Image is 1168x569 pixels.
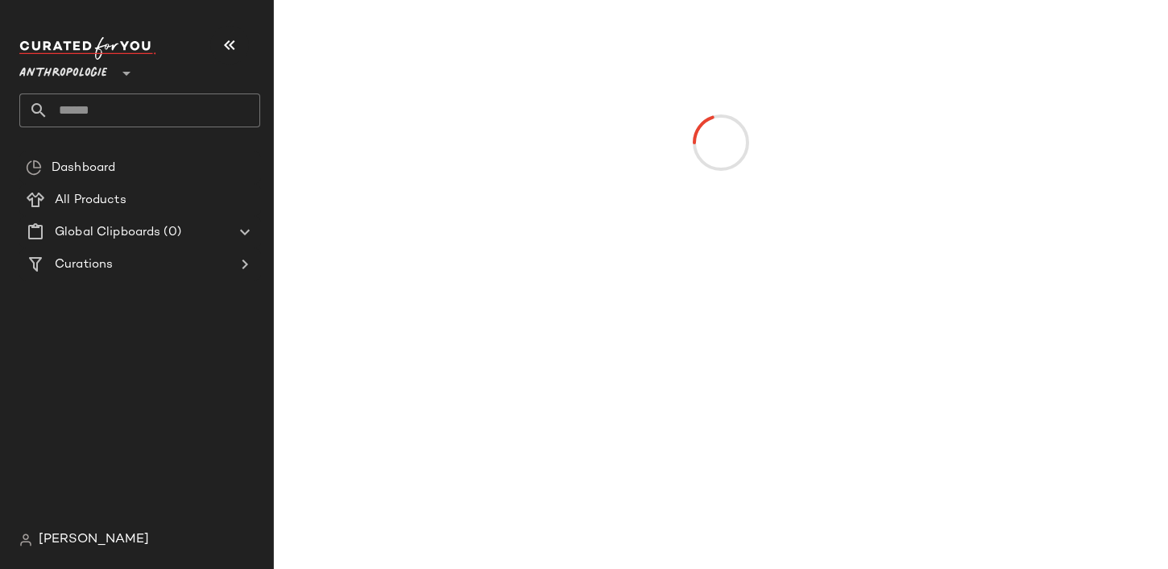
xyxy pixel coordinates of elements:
[52,159,115,177] span: Dashboard
[19,55,107,84] span: Anthropologie
[55,223,160,242] span: Global Clipboards
[55,255,113,274] span: Curations
[160,223,180,242] span: (0)
[26,160,42,176] img: svg%3e
[39,530,149,550] span: [PERSON_NAME]
[55,191,126,210] span: All Products
[19,37,156,60] img: cfy_white_logo.C9jOOHJF.svg
[19,534,32,546] img: svg%3e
